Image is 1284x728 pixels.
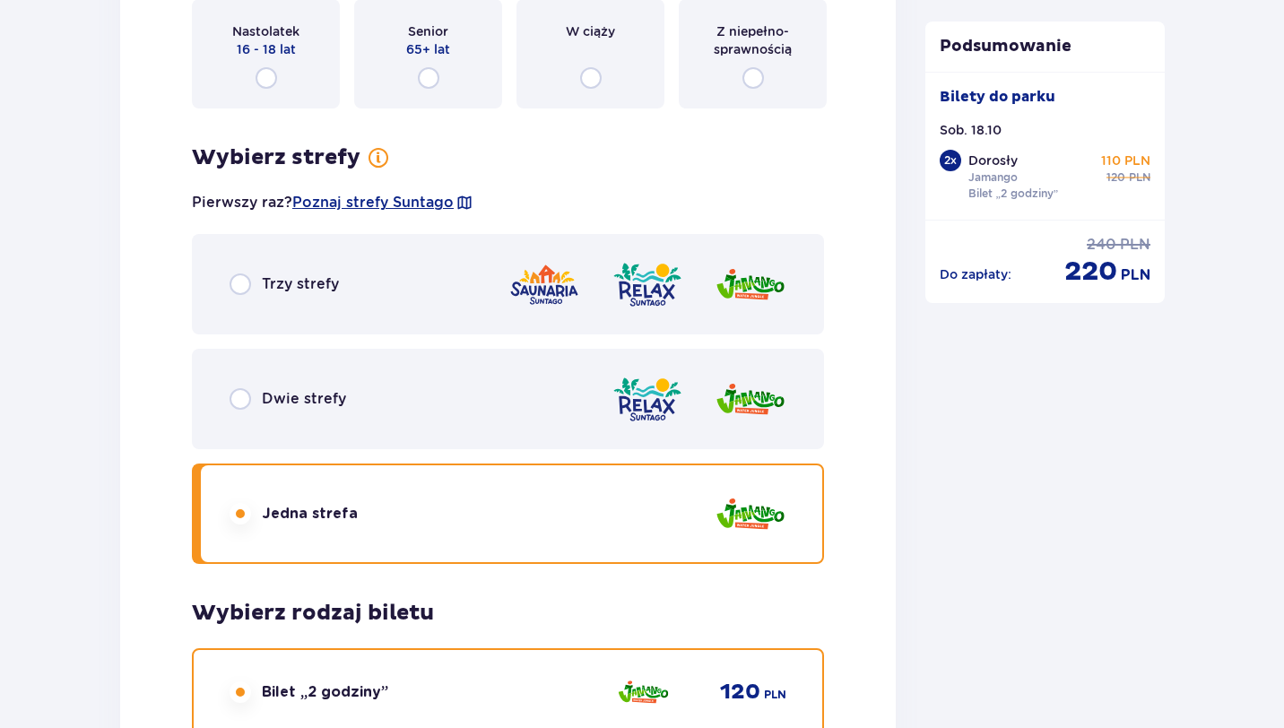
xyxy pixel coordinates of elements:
[715,374,786,425] img: Jamango
[715,489,786,540] img: Jamango
[968,169,1018,186] p: Jamango
[192,193,473,212] p: Pierwszy raz?
[262,389,346,409] span: Dwie strefy
[408,22,448,40] span: Senior
[925,36,1166,57] p: Podsumowanie
[1064,255,1117,289] span: 220
[1120,235,1150,255] span: PLN
[566,22,615,40] span: W ciąży
[406,40,450,58] span: 65+ lat
[237,40,296,58] span: 16 - 18 lat
[262,274,339,294] span: Trzy strefy
[232,22,299,40] span: Nastolatek
[940,87,1055,107] p: Bilety do parku
[940,150,961,171] div: 2 x
[262,504,358,524] span: Jedna strefa
[1121,265,1150,285] span: PLN
[695,22,811,58] span: Z niepełno­sprawnością
[1129,169,1150,186] span: PLN
[192,144,360,171] h3: Wybierz strefy
[1101,152,1150,169] p: 110 PLN
[508,259,580,310] img: Saunaria
[968,152,1018,169] p: Dorosły
[940,121,1002,139] p: Sob. 18.10
[1087,235,1116,255] span: 240
[764,687,786,703] span: PLN
[612,259,683,310] img: Relax
[940,265,1011,283] p: Do zapłaty :
[192,600,434,627] h3: Wybierz rodzaj biletu
[262,682,388,702] span: Bilet „2 godziny”
[968,186,1059,202] p: Bilet „2 godziny”
[1106,169,1125,186] span: 120
[292,193,454,212] a: Poznaj strefy Suntago
[715,259,786,310] img: Jamango
[612,374,683,425] img: Relax
[720,679,760,706] span: 120
[617,673,670,711] img: Jamango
